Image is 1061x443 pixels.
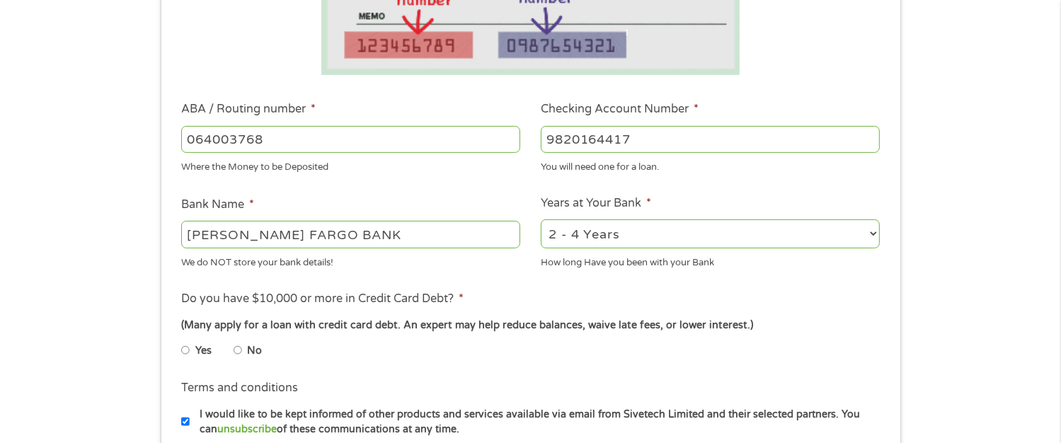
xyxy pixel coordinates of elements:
[181,381,298,396] label: Terms and conditions
[541,102,699,117] label: Checking Account Number
[181,102,316,117] label: ABA / Routing number
[541,156,880,175] div: You will need one for a loan.
[541,251,880,270] div: How long Have you been with your Bank
[541,126,880,153] input: 345634636
[541,196,651,211] label: Years at Your Bank
[181,251,520,270] div: We do NOT store your bank details!
[181,197,254,212] label: Bank Name
[195,343,212,359] label: Yes
[181,156,520,175] div: Where the Money to be Deposited
[217,423,277,435] a: unsubscribe
[181,126,520,153] input: 263177916
[190,407,884,437] label: I would like to be kept informed of other products and services available via email from Sivetech...
[181,318,879,333] div: (Many apply for a loan with credit card debt. An expert may help reduce balances, waive late fees...
[181,292,464,306] label: Do you have $10,000 or more in Credit Card Debt?
[247,343,262,359] label: No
